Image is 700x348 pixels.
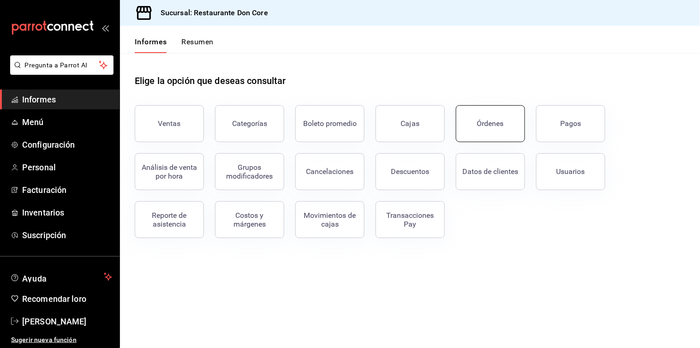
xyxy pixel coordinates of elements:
[463,167,519,176] font: Datos de clientes
[304,211,356,228] font: Movimientos de cajas
[536,105,605,142] button: Pagos
[135,37,214,53] div: pestañas de navegación
[215,105,284,142] button: Categorías
[22,140,75,150] font: Configuración
[135,37,167,46] font: Informes
[376,153,445,190] button: Descuentos
[232,119,267,128] font: Categorías
[233,211,266,228] font: Costos y márgenes
[22,185,66,195] font: Facturación
[22,294,86,304] font: Recomendar loro
[556,167,585,176] font: Usuarios
[102,24,109,31] button: abrir_cajón_menú
[22,208,64,217] font: Inventarios
[391,167,430,176] font: Descuentos
[401,119,420,128] font: Cajas
[152,211,187,228] font: Reporte de asistencia
[215,153,284,190] button: Grupos modificadores
[295,153,365,190] button: Cancelaciones
[11,336,77,343] font: Sugerir nueva función
[456,153,525,190] button: Datos de clientes
[295,201,365,238] button: Movimientos de cajas
[182,37,214,46] font: Resumen
[215,201,284,238] button: Costos y márgenes
[295,105,365,142] button: Boleto promedio
[142,163,197,180] font: Análisis de venta por hora
[22,162,56,172] font: Personal
[227,163,273,180] font: Grupos modificadores
[158,119,181,128] font: Ventas
[135,105,204,142] button: Ventas
[306,167,354,176] font: Cancelaciones
[387,211,434,228] font: Transacciones Pay
[135,201,204,238] button: Reporte de asistencia
[6,67,114,77] a: Pregunta a Parrot AI
[22,95,56,104] font: Informes
[135,75,286,86] font: Elige la opción que deseas consultar
[22,117,44,127] font: Menú
[477,119,504,128] font: Órdenes
[456,105,525,142] button: Órdenes
[536,153,605,190] button: Usuarios
[561,119,581,128] font: Pagos
[22,274,47,283] font: Ayuda
[376,201,445,238] button: Transacciones Pay
[303,119,357,128] font: Boleto promedio
[22,230,66,240] font: Suscripción
[22,317,87,326] font: [PERSON_NAME]
[10,55,114,75] button: Pregunta a Parrot AI
[135,153,204,190] button: Análisis de venta por hora
[376,105,445,142] a: Cajas
[25,61,88,69] font: Pregunta a Parrot AI
[161,8,268,17] font: Sucursal: Restaurante Don Core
